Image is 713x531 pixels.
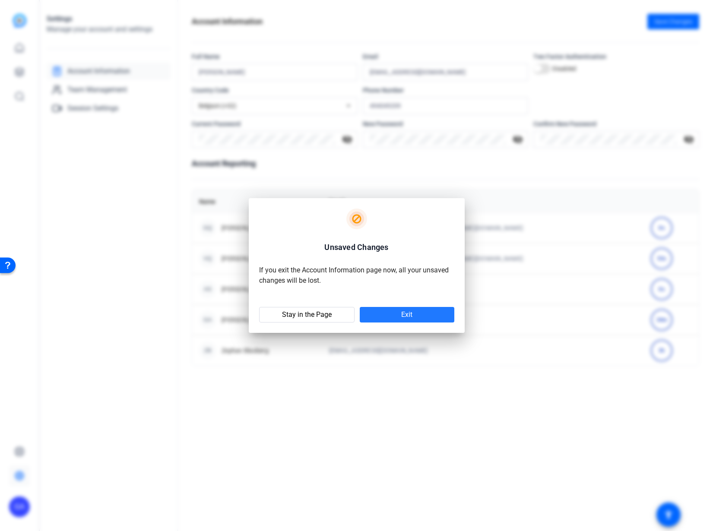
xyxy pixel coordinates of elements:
button: Stay in the Page [259,307,355,322]
span: Stay in the Page [282,310,332,319]
h2: Unsaved Changes [324,241,388,253]
span: Exit [401,310,412,319]
button: Exit [360,307,454,322]
span: If you exit the Account Information page now, all your unsaved changes will be lost. [259,266,449,284]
